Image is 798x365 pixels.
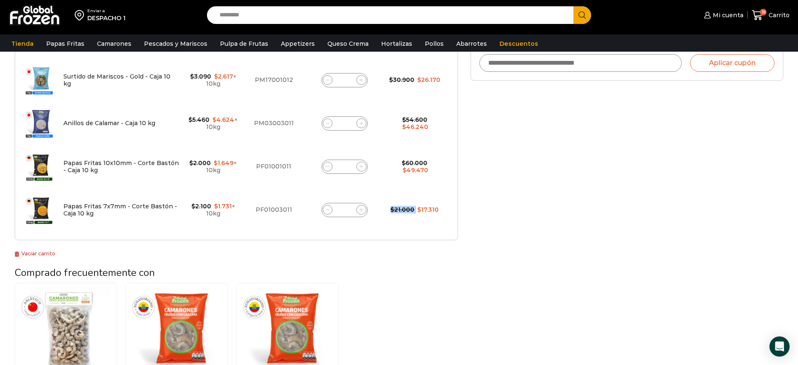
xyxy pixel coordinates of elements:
[243,102,305,145] td: PM03003011
[191,202,211,210] bdi: 2.100
[63,159,179,174] a: Papas Fritas 10x10mm - Corte Bastón - Caja 10 kg
[243,58,305,102] td: PM17001012
[191,202,195,210] span: $
[214,73,218,80] span: $
[402,123,428,131] bdi: 46.240
[452,36,491,52] a: Abarrotes
[214,202,232,210] bdi: 1.731
[702,7,743,24] a: Mi cuenta
[7,36,38,52] a: Tienda
[339,118,351,129] input: Product quantity
[402,116,427,123] bdi: 54.600
[212,116,234,123] bdi: 4.624
[495,36,542,52] a: Descuentos
[402,116,406,123] span: $
[390,206,414,213] bdi: 21.000
[421,36,448,52] a: Pollos
[214,202,218,210] span: $
[711,11,743,19] span: Mi cuenta
[183,102,243,145] td: × 10kg
[216,36,272,52] a: Pulpa de Frutas
[188,116,209,123] bdi: 5.460
[403,166,428,174] bdi: 49.470
[183,188,243,231] td: × 10kg
[417,206,421,213] span: $
[188,116,192,123] span: $
[390,206,394,213] span: $
[402,123,406,131] span: $
[323,36,373,52] a: Queso Crema
[402,159,427,167] bdi: 60.000
[767,11,790,19] span: Carrito
[402,159,406,167] span: $
[243,188,305,231] td: PF01003011
[339,204,351,216] input: Product quantity
[190,73,194,80] span: $
[214,159,233,167] bdi: 1.649
[339,74,351,86] input: Product quantity
[573,6,591,24] button: Search button
[183,58,243,102] td: × 10kg
[752,5,790,25] a: 18 Carrito
[87,8,126,14] div: Enviar a
[389,76,393,84] span: $
[87,14,126,22] div: DESPACHO 1
[277,36,319,52] a: Appetizers
[389,76,414,84] bdi: 30.900
[75,8,87,22] img: address-field-icon.svg
[63,119,155,127] a: Anillos de Calamar - Caja 10 kg
[690,54,774,72] button: Aplicar cupón
[377,36,416,52] a: Hortalizas
[417,76,421,84] span: $
[15,250,55,257] a: Vaciar carrito
[214,159,217,167] span: $
[760,9,767,16] span: 18
[339,161,351,173] input: Product quantity
[769,336,790,357] div: Open Intercom Messenger
[63,73,170,87] a: Surtido de Mariscos - Gold - Caja 10 kg
[417,76,440,84] bdi: 26.170
[189,159,193,167] span: $
[190,73,211,80] bdi: 3.090
[140,36,212,52] a: Pescados y Mariscos
[243,145,305,188] td: PF01001011
[212,116,216,123] span: $
[417,206,439,213] bdi: 17.310
[93,36,136,52] a: Camarones
[214,73,233,80] bdi: 2.617
[189,159,211,167] bdi: 2.000
[42,36,89,52] a: Papas Fritas
[183,145,243,188] td: × 10kg
[63,202,177,217] a: Papas Fritas 7x7mm - Corte Bastón - Caja 10 kg
[15,266,155,279] span: Comprado frecuentemente con
[403,166,406,174] span: $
